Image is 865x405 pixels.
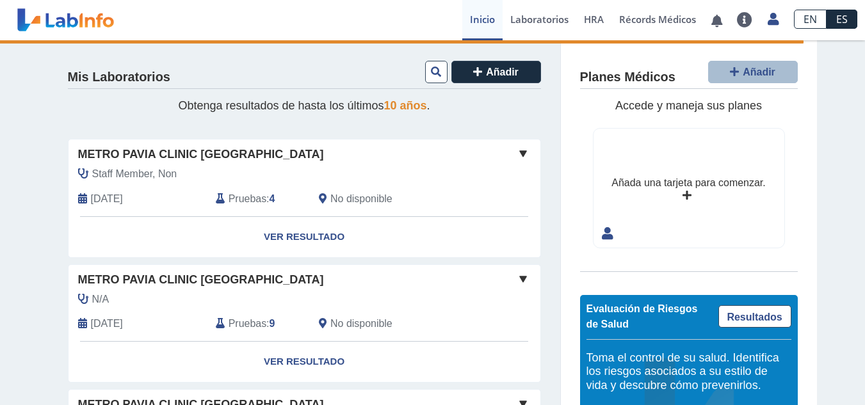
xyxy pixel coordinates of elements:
[743,67,775,77] span: Añadir
[206,191,309,207] div: :
[229,191,266,207] span: Pruebas
[330,191,392,207] span: No disponible
[486,67,519,77] span: Añadir
[586,303,698,330] span: Evaluación de Riesgos de Salud
[206,316,309,331] div: :
[586,351,791,393] h5: Toma el control de su salud. Identifica los riesgos asociados a su estilo de vida y descubre cómo...
[92,292,109,307] span: N/A
[69,342,540,382] a: Ver Resultado
[68,70,170,85] h4: Mis Laboratorios
[451,61,541,83] button: Añadir
[270,193,275,204] b: 4
[178,99,430,112] span: Obtenga resultados de hasta los últimos .
[708,61,798,83] button: Añadir
[827,10,857,29] a: ES
[330,316,392,331] span: No disponible
[584,13,604,26] span: HRA
[91,316,123,331] span: 2024-04-08
[270,318,275,329] b: 9
[794,10,827,29] a: EN
[92,166,177,182] span: Staff Member, Non
[78,146,324,163] span: Metro Pavia Clinic [GEOGRAPHIC_DATA]
[611,175,765,191] div: Añada una tarjeta para comenzar.
[384,99,427,112] span: 10 años
[580,70,675,85] h4: Planes Médicos
[718,305,791,328] a: Resultados
[78,271,324,289] span: Metro Pavia Clinic [GEOGRAPHIC_DATA]
[229,316,266,331] span: Pruebas
[69,217,540,257] a: Ver Resultado
[91,191,123,207] span: 2025-09-05
[615,99,762,112] span: Accede y maneja sus planes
